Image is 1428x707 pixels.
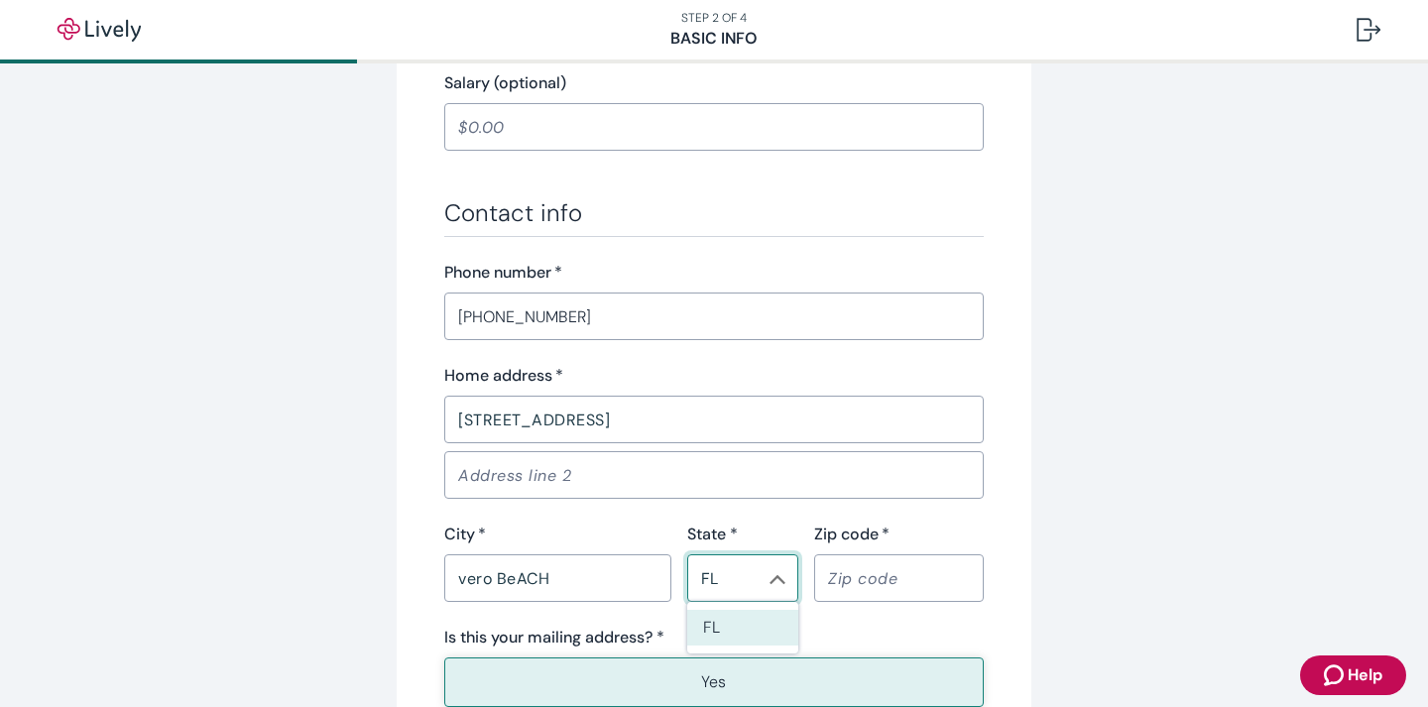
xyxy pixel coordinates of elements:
input: $0.00 [444,107,984,147]
button: Log out [1341,6,1396,54]
input: City [444,558,671,598]
label: City [444,523,486,546]
label: Phone number [444,261,562,285]
img: Lively [44,18,155,42]
input: (555) 555-5555 [444,296,984,336]
input: -- [693,564,760,592]
input: Address line 2 [444,455,984,495]
label: Home address [444,364,563,388]
span: Help [1348,663,1382,687]
button: Zendesk support iconHelp [1300,655,1406,695]
label: Salary (optional) [444,71,566,95]
button: Close [768,569,787,589]
svg: Chevron icon [770,571,785,587]
p: Yes [701,670,726,694]
h3: Contact info [444,198,984,228]
label: State * [687,523,738,546]
input: Address line 1 [444,400,984,439]
label: Zip code [814,523,890,546]
label: Is this your mailing address? * [444,626,664,649]
li: FL [687,610,798,646]
svg: Zendesk support icon [1324,663,1348,687]
button: Yes [444,657,984,707]
input: Zip code [814,558,984,598]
